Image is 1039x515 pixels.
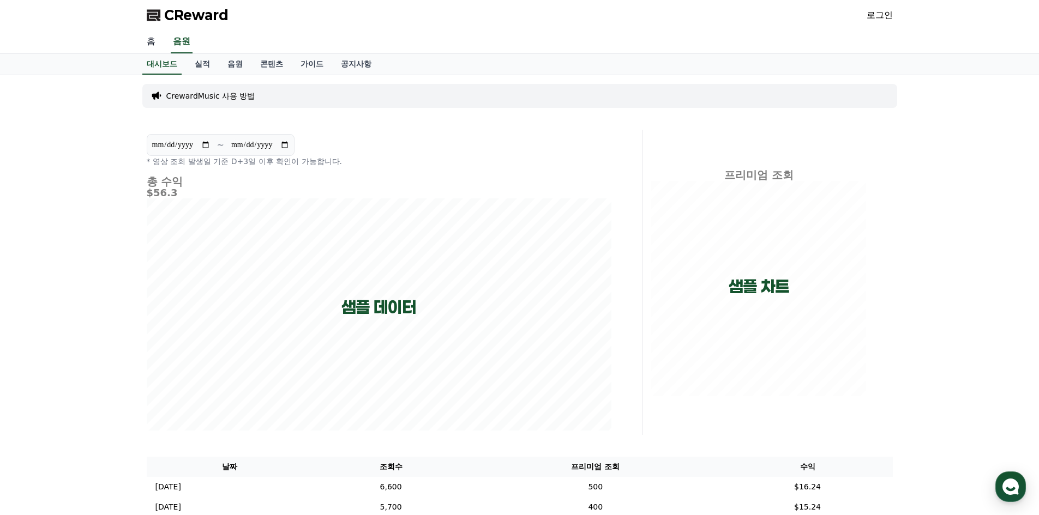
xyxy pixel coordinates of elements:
[217,138,224,152] p: ~
[142,54,182,75] a: 대시보드
[166,90,255,101] a: CrewardMusic 사용 방법
[138,31,164,53] a: 홈
[171,31,193,53] a: 음원
[251,54,292,75] a: 콘텐츠
[219,54,251,75] a: 음원
[72,346,141,373] a: 대화
[313,457,469,477] th: 조회수
[147,175,611,187] h4: 총 수익
[34,362,41,371] span: 홈
[155,481,181,493] p: [DATE]
[3,346,72,373] a: 홈
[729,277,789,296] p: 샘플 차트
[186,54,219,75] a: 실적
[469,457,722,477] th: 프리미엄 조회
[147,457,314,477] th: 날짜
[867,9,893,22] a: 로그인
[651,169,867,181] h4: 프리미엄 조회
[313,477,469,497] td: 6,600
[332,54,380,75] a: 공지사항
[164,7,229,24] span: CReward
[341,298,416,317] p: 샘플 데이터
[155,501,181,513] p: [DATE]
[147,156,611,167] p: * 영상 조회 발생일 기준 D+3일 이후 확인이 가능합니다.
[723,457,893,477] th: 수익
[292,54,332,75] a: 가이드
[147,187,611,198] h5: $56.3
[169,362,182,371] span: 설정
[141,346,209,373] a: 설정
[469,477,722,497] td: 500
[147,7,229,24] a: CReward
[100,362,113,371] span: 대화
[723,477,893,497] td: $16.24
